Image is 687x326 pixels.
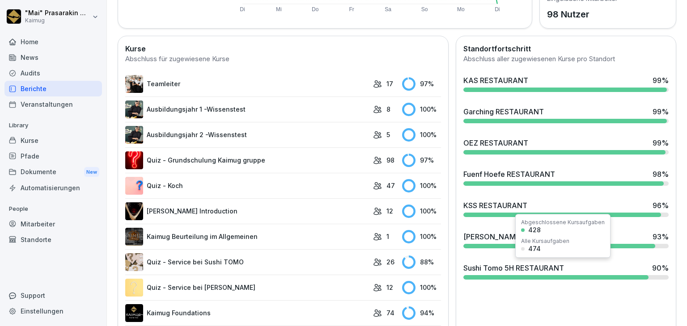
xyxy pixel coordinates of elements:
a: Quiz - Service bei Sushi TOMO [125,253,369,271]
div: 98 % [653,169,669,180]
div: 100 % [402,230,441,243]
p: 12 [386,206,393,216]
div: 97 % [402,77,441,91]
div: Dokumente [4,164,102,180]
a: DokumenteNew [4,164,102,180]
text: Di [495,6,500,13]
a: OEZ RESTAURANT99% [460,134,672,158]
div: 90 % [652,263,669,273]
img: kdhala7dy4uwpjq3l09r8r31.png [125,126,143,144]
div: 474 [528,246,541,252]
div: Garching RESTAURANT [463,106,544,117]
a: Teamleiter [125,75,369,93]
text: Di [240,6,245,13]
a: Pfade [4,148,102,164]
div: 96 % [653,200,669,211]
p: "Mai" Prasarakin Natechnanok [25,9,90,17]
a: Ausbildungsjahr 2 -Wissenstest [125,126,369,144]
text: Sa [385,6,392,13]
a: KSS RESTAURANT96% [460,196,672,221]
a: Mitarbeiter [4,216,102,232]
a: Kaimug Foundations [125,304,369,322]
p: 74 [386,308,394,318]
div: 99 % [653,138,669,148]
a: Berichte [4,81,102,96]
p: 5 [386,130,390,139]
p: Kaimug [25,17,90,24]
a: Audits [4,65,102,81]
a: [PERSON_NAME] Introduction [125,202,369,220]
div: 100 % [402,103,441,116]
p: Library [4,118,102,133]
text: Mi [276,6,282,13]
div: 100 % [402,128,441,142]
img: ejcw8pgrsnj3kwnpxq2wy9us.png [125,202,143,220]
div: KAS RESTAURANT [463,75,528,86]
p: 47 [386,181,395,190]
div: Support [4,288,102,303]
a: [PERSON_NAME]93% [460,228,672,252]
img: t7brl8l3g3sjoed8o8dm9hn8.png [125,177,143,195]
a: Garching RESTAURANT99% [460,103,672,127]
div: Abschluss aller zugewiesenen Kurse pro Standort [463,54,669,64]
a: KAS RESTAURANT99% [460,71,672,96]
div: Alle Kursaufgaben [521,238,569,244]
p: 8 [386,104,390,114]
div: 100 % [402,281,441,294]
a: Sushi Tomo 5H RESTAURANT90% [460,259,672,283]
div: 100 % [402,205,441,218]
p: 17 [386,79,393,88]
p: 98 Nutzer [547,8,618,21]
div: Sushi Tomo 5H RESTAURANT [463,263,564,273]
a: Kurse [4,133,102,148]
img: vu7fopty42ny43mjush7cma0.png [125,228,143,246]
div: New [84,167,99,177]
div: Abschluss für zugewiesene Kurse [125,54,441,64]
a: Einstellungen [4,303,102,319]
a: Standorte [4,232,102,247]
div: KSS RESTAURANT [463,200,527,211]
a: Quiz - Koch [125,177,369,195]
div: Abgeschlossene Kursaufgaben [521,220,605,225]
text: Do [312,6,319,13]
div: 93 % [653,231,669,242]
img: ima4gw5kbha2jc8jl1pti4b9.png [125,151,143,169]
text: So [421,6,428,13]
h2: Kurse [125,43,441,54]
a: Automatisierungen [4,180,102,196]
h2: Standortfortschritt [463,43,669,54]
a: Quiz - Grundschulung Kaimug gruppe [125,151,369,169]
text: Mo [458,6,465,13]
div: 97 % [402,154,441,167]
div: 99 % [653,75,669,86]
img: emg2a556ow6sapjezcrppgxh.png [125,279,143,297]
div: [PERSON_NAME] [463,231,523,242]
p: People [4,202,102,216]
a: News [4,50,102,65]
div: Home [4,34,102,50]
img: m7c771e1b5zzexp1p9raqxk8.png [125,100,143,118]
img: p7t4hv9nngsgdpqtll45nlcz.png [125,304,143,322]
div: 100 % [402,179,441,192]
p: 1 [386,232,389,241]
a: Fuenf Hoefe RESTAURANT98% [460,165,672,189]
img: pak566alvbcplycpy5gzgq7j.png [125,253,143,271]
p: 98 [386,155,394,165]
p: 12 [386,283,393,292]
a: Veranstaltungen [4,96,102,112]
p: 26 [386,257,394,267]
div: Fuenf Hoefe RESTAURANT [463,169,555,180]
div: 99 % [653,106,669,117]
div: 428 [528,227,541,233]
img: pytyph5pk76tu4q1kwztnixg.png [125,75,143,93]
div: OEZ RESTAURANT [463,138,528,148]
